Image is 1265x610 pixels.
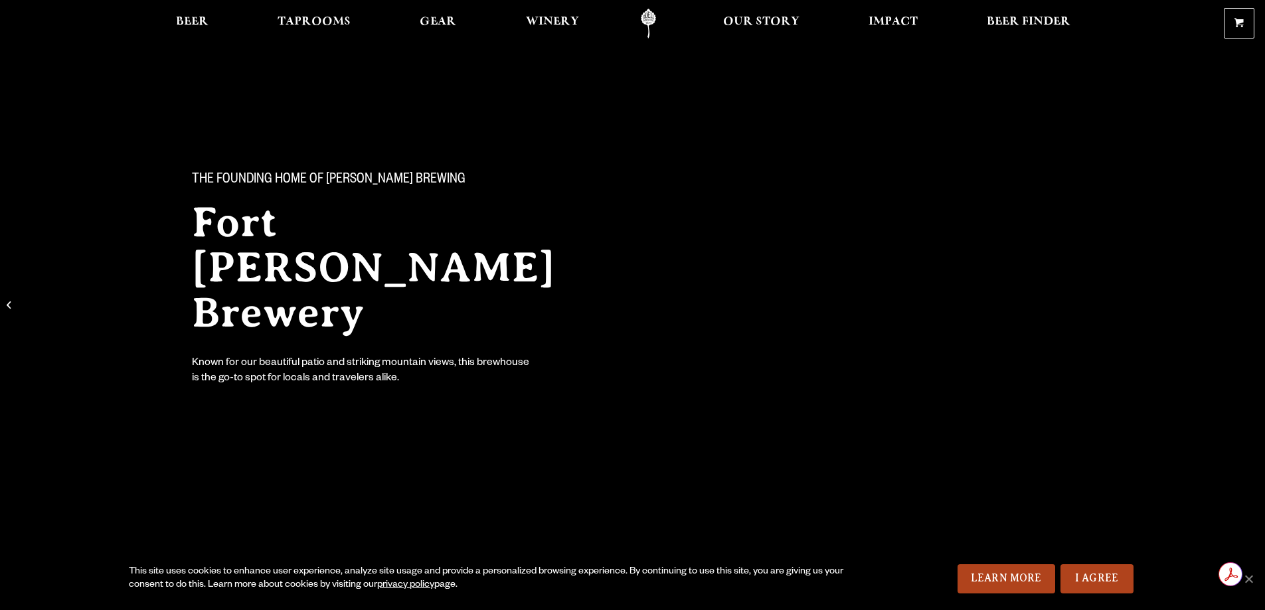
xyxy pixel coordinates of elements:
a: Winery [517,9,588,38]
a: Learn More [958,564,1055,593]
a: I Agree [1060,564,1134,593]
a: Odell Home [624,9,673,38]
a: Beer Finder [978,9,1079,38]
span: Winery [526,17,579,27]
span: Impact [869,17,918,27]
div: Known for our beautiful patio and striking mountain views, this brewhouse is the go-to spot for l... [192,356,532,387]
a: privacy policy [377,580,434,591]
a: Impact [860,9,926,38]
a: Beer [167,9,217,38]
a: Our Story [715,9,808,38]
span: Taprooms [278,17,351,27]
span: The Founding Home of [PERSON_NAME] Brewing [192,172,465,189]
h2: Fort [PERSON_NAME] Brewery [192,200,606,335]
div: This site uses cookies to enhance user experience, analyze site usage and provide a personalized ... [129,566,848,592]
span: Beer [176,17,209,27]
a: Taprooms [269,9,359,38]
span: Gear [420,17,456,27]
span: Our Story [723,17,800,27]
span: Beer Finder [987,17,1070,27]
a: Gear [411,9,465,38]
